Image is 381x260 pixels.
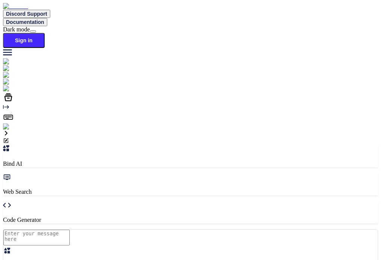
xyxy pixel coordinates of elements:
p: Bind AI [3,160,378,167]
img: Bind AI [3,3,28,10]
img: githubLight [3,79,37,85]
img: chat [3,58,19,65]
button: Discord Support [3,10,50,18]
img: darkCloudIdeIcon [3,85,52,92]
img: signin [3,123,24,130]
span: Dark mode [3,26,30,33]
p: Code Generator [3,217,378,223]
img: ai-studio [3,65,30,72]
button: Sign in [3,33,45,48]
span: Documentation [6,19,44,25]
span: Discord Support [6,11,47,17]
img: chat [3,72,19,79]
p: Web Search [3,189,378,195]
button: Documentation [3,18,47,26]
